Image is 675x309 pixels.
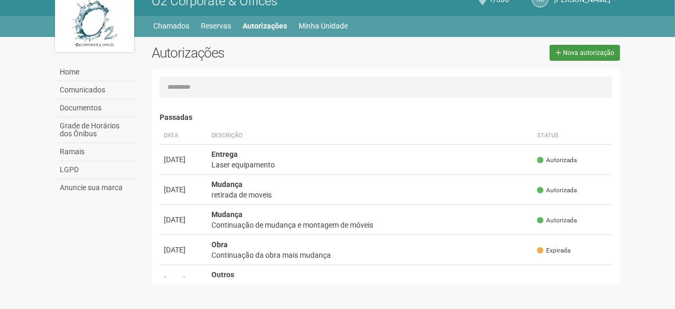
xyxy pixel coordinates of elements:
[164,275,203,285] div: [DATE]
[160,127,207,145] th: Data
[160,114,613,121] h4: Passadas
[58,161,136,179] a: LGPD
[537,156,577,165] span: Autorizada
[152,45,378,61] h2: Autorizações
[211,190,529,200] div: retirada de moveis
[164,184,203,195] div: [DATE]
[211,270,234,279] strong: Outros
[563,49,614,57] span: Nova autorização
[537,246,570,255] span: Expirada
[533,127,612,145] th: Status
[211,180,243,189] strong: Mudança
[537,216,577,225] span: Autorizada
[58,117,136,143] a: Grade de Horários dos Ônibus
[211,150,238,158] strong: Entrega
[211,250,529,260] div: Continuação da obra mais mudança
[201,18,232,33] a: Reservas
[164,154,203,165] div: [DATE]
[58,63,136,81] a: Home
[211,210,243,219] strong: Mudança
[211,240,228,249] strong: Obra
[58,143,136,161] a: Ramais
[58,179,136,196] a: Anuncie sua marca
[164,245,203,255] div: [DATE]
[243,18,288,33] a: Autorizações
[207,127,533,145] th: Descrição
[58,81,136,99] a: Comunicados
[299,18,348,33] a: Minha Unidade
[211,160,529,170] div: Laser equipamento
[537,186,577,195] span: Autorizada
[164,214,203,225] div: [DATE]
[154,18,190,33] a: Chamados
[537,276,577,285] span: Autorizada
[58,99,136,117] a: Documentos
[550,45,620,61] a: Nova autorização
[211,220,529,230] div: Continuação de mudança e montagem de móveis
